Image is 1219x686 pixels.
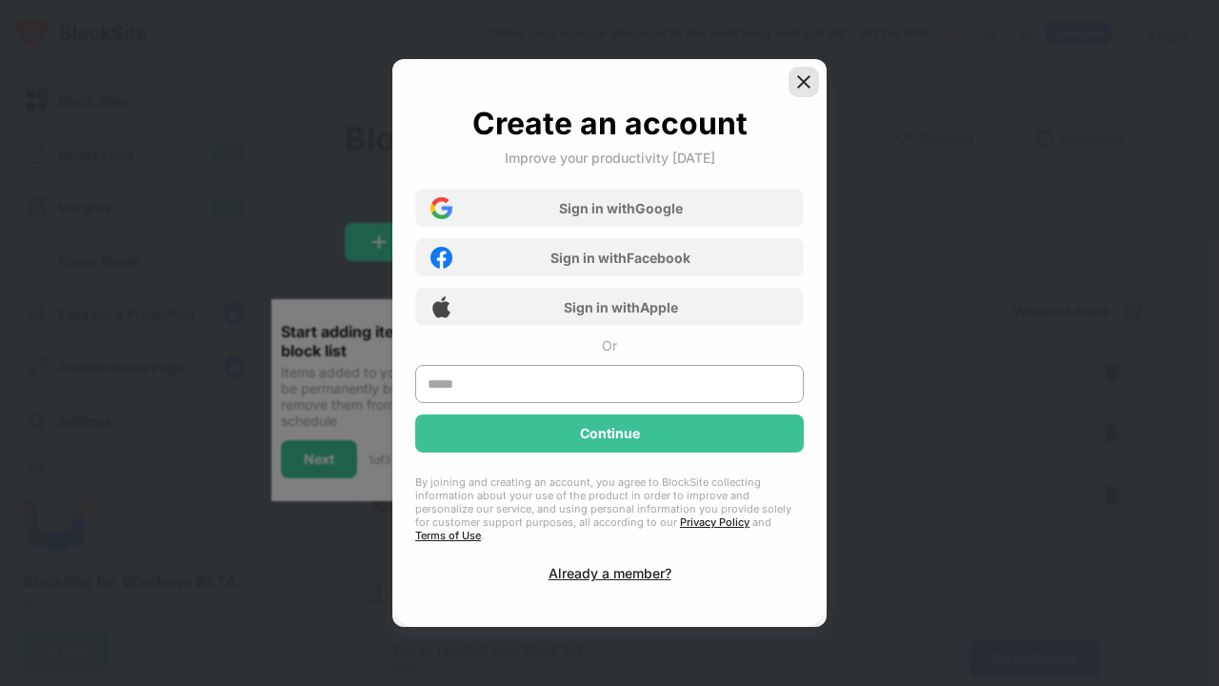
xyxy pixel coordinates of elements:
[505,150,715,166] div: Improve your productivity [DATE]
[680,515,749,529] a: Privacy Policy
[430,296,452,318] img: apple-icon.png
[580,426,640,441] div: Continue
[550,250,690,266] div: Sign in with Facebook
[430,197,452,219] img: google-icon.png
[415,475,804,542] div: By joining and creating an account, you agree to BlockSite collecting information about your use ...
[602,337,617,353] div: Or
[564,299,678,315] div: Sign in with Apple
[430,247,452,269] img: facebook-icon.png
[415,529,481,542] a: Terms of Use
[559,200,683,216] div: Sign in with Google
[472,105,748,142] div: Create an account
[549,565,671,581] div: Already a member?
